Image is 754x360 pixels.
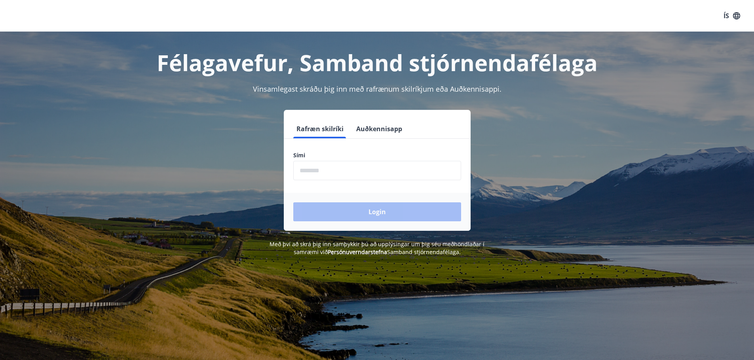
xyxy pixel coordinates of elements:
button: ÍS [719,9,745,23]
h1: Félagavefur, Samband stjórnendafélaga [102,47,653,77]
span: Vinsamlegast skráðu þig inn með rafrænum skilríkjum eða Auðkennisappi. [253,84,501,94]
span: Með því að skrá þig inn samþykkir þú að upplýsingar um þig séu meðhöndlaðar í samræmi við Samband... [270,240,484,256]
button: Auðkennisapp [353,119,405,138]
label: Sími [293,151,461,159]
button: Rafræn skilríki [293,119,347,138]
a: Persónuverndarstefna [328,248,387,256]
